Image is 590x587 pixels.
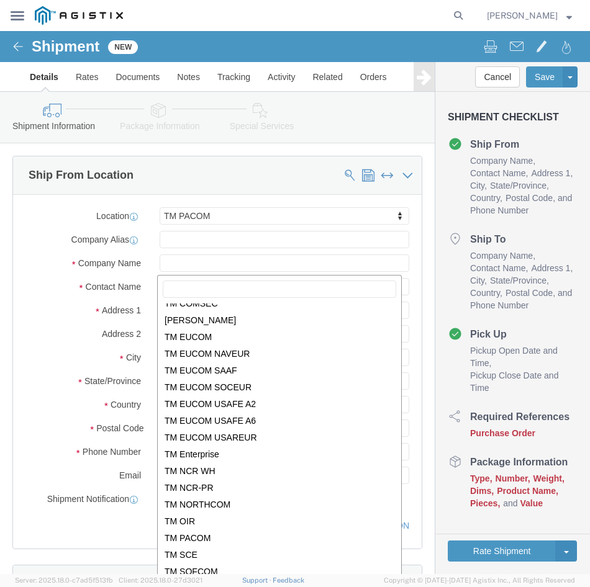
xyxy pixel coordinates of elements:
[119,576,202,584] span: Client: 2025.18.0-27d3021
[242,576,273,584] a: Support
[384,575,575,586] span: Copyright © [DATE]-[DATE] Agistix Inc., All Rights Reserved
[15,576,113,584] span: Server: 2025.18.0-c7ad5f513fb
[487,9,558,22] span: Nicholas Blandy
[35,6,123,25] img: logo
[486,8,573,23] button: [PERSON_NAME]
[273,576,304,584] a: Feedback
